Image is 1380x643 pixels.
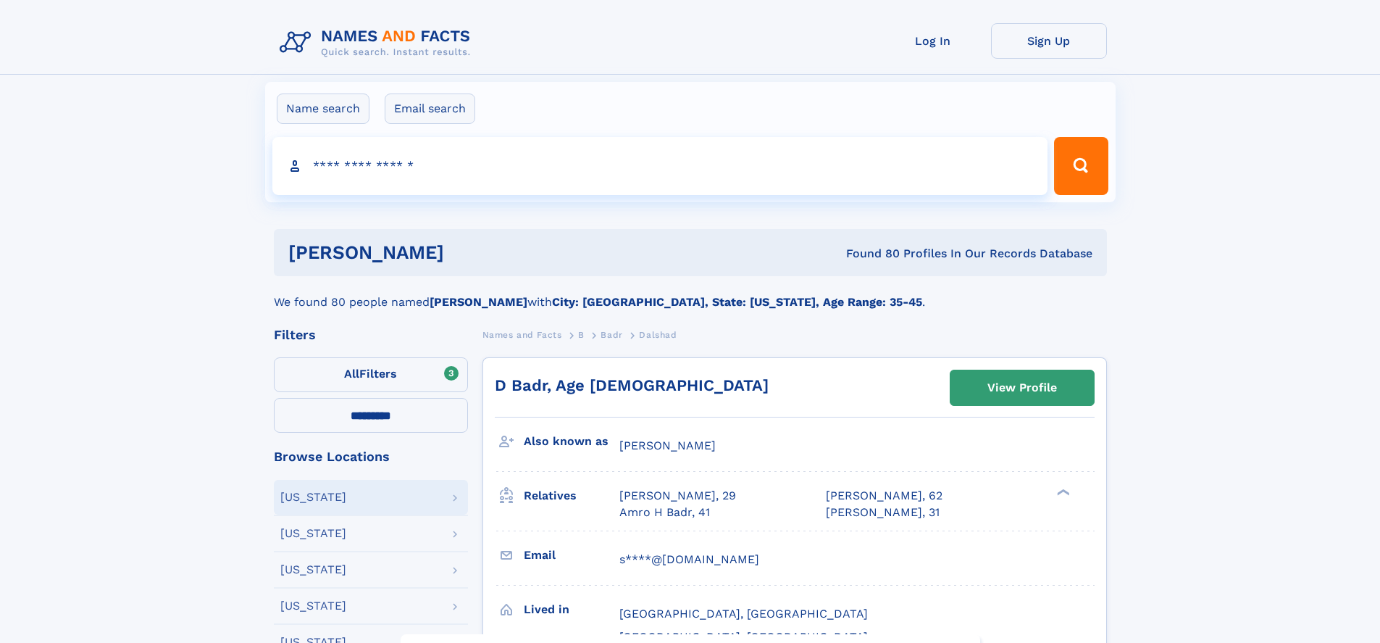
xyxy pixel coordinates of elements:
span: B [578,330,585,340]
a: Log In [875,23,991,59]
div: [US_STATE] [280,491,346,503]
a: [PERSON_NAME], 62 [826,488,942,504]
label: Email search [385,94,475,124]
h3: Also known as [524,429,619,454]
a: [PERSON_NAME], 29 [619,488,736,504]
input: search input [272,137,1048,195]
a: Badr [601,325,622,344]
h3: Relatives [524,484,619,508]
label: Filters [274,357,468,392]
a: [PERSON_NAME], 31 [826,505,940,520]
div: Filters [274,328,468,341]
h3: Email [524,543,619,568]
div: We found 80 people named with . [274,276,1107,311]
div: [US_STATE] [280,564,346,576]
div: ❯ [1053,488,1071,497]
b: City: [GEOGRAPHIC_DATA], State: [US_STATE], Age Range: 35-45 [552,295,922,309]
img: Logo Names and Facts [274,23,482,62]
span: All [344,367,359,381]
h1: [PERSON_NAME] [288,244,645,262]
div: Found 80 Profiles In Our Records Database [645,246,1092,262]
b: [PERSON_NAME] [430,295,527,309]
div: [US_STATE] [280,528,346,539]
a: Names and Facts [482,325,562,344]
a: B [578,325,585,344]
h3: Lived in [524,597,619,622]
a: D Badr, Age [DEMOGRAPHIC_DATA] [495,376,769,394]
span: [GEOGRAPHIC_DATA], [GEOGRAPHIC_DATA] [619,607,868,621]
a: View Profile [950,370,1094,405]
a: Sign Up [991,23,1107,59]
label: Name search [277,94,369,124]
span: [PERSON_NAME] [619,439,716,452]
span: Badr [601,330,622,340]
span: Dalshad [639,330,677,340]
a: Amro H Badr, 41 [619,505,710,520]
div: View Profile [987,371,1057,405]
div: [US_STATE] [280,600,346,612]
div: Browse Locations [274,450,468,463]
button: Search Button [1054,137,1108,195]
